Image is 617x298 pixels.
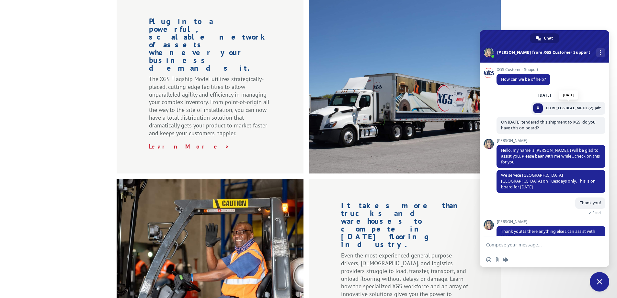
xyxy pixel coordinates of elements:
span: On [DATE] tendered this shipment to XGS, do you have this on board? [501,119,596,131]
div: More channels [596,48,605,57]
span: [PERSON_NAME] [497,220,605,224]
span: CORP_LGS.BEAL_MBOL (2).pdf [546,105,600,111]
div: Close chat [590,272,609,292]
span: Read [592,210,601,215]
textarea: Compose your message... [486,242,588,248]
div: Chat [530,33,559,43]
a: Learn More > [149,143,230,150]
span: How can we be of help? [501,77,546,82]
span: [PERSON_NAME] [497,138,605,143]
span: Chat [544,33,553,43]
span: XGS Customer Support [497,67,550,72]
span: Thank you! [580,200,601,206]
span: Send a file [495,257,500,262]
span: We service [GEOGRAPHIC_DATA] [GEOGRAPHIC_DATA] on Tuesdays only. This is on board for [DATE] [501,173,596,190]
h1: Plug into a powerful, scalable network of assets whenever your business demands it. [149,18,271,75]
span: Audio message [503,257,508,262]
h1: It takes more than trucks and warehouses to compete in [DATE] flooring industry. [341,202,468,252]
span: Insert an emoji [486,257,491,262]
span: Hello, my name is [PERSON_NAME]. I will be glad to assist you. Please bear with me while I check ... [501,148,600,165]
span: Thank you! Is there anything else I can assist with [DATE]? [501,229,595,240]
p: The XGS Flagship Model utilizes strategically-placed, cutting-edge facilities to allow unparallel... [149,75,271,143]
div: [DATE] [538,93,551,97]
